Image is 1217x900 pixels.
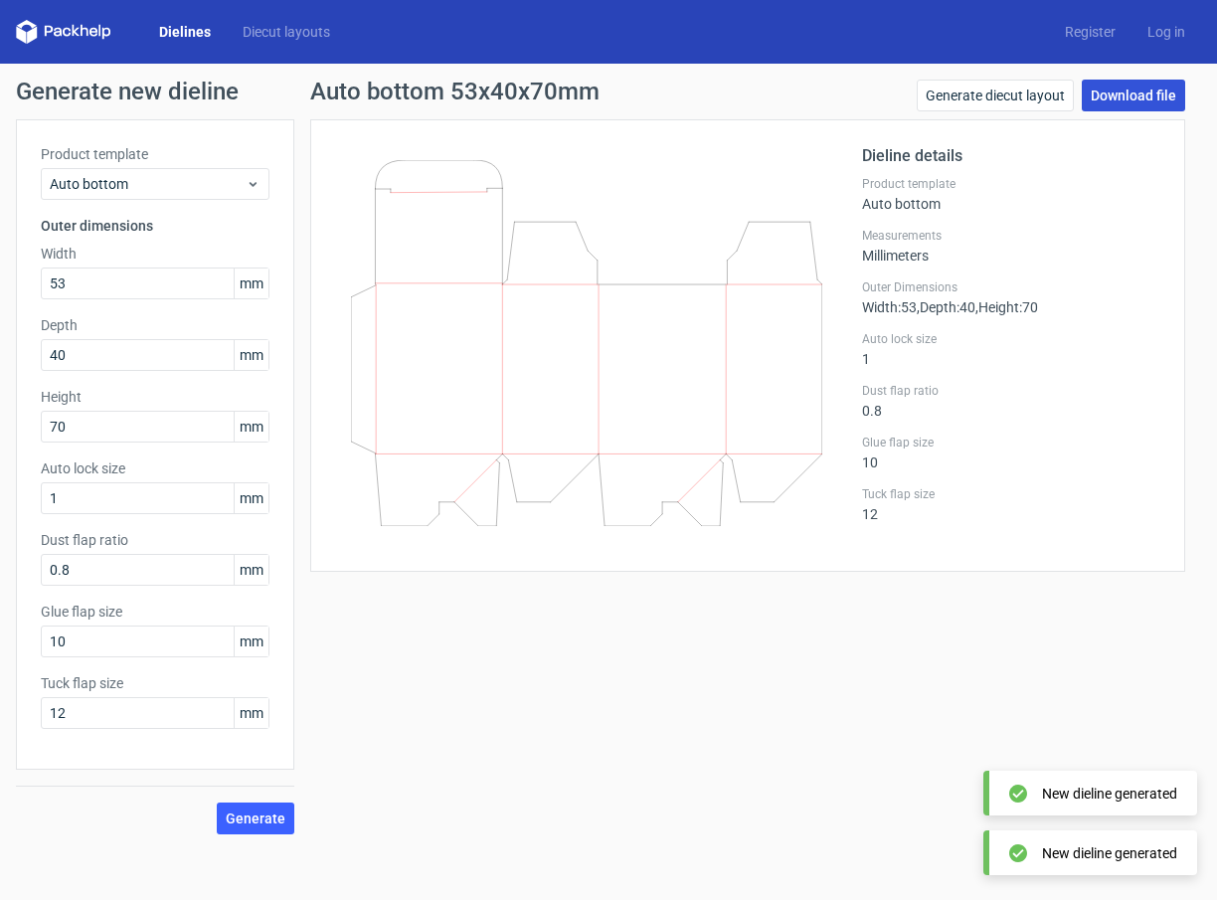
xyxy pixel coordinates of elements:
[862,435,1160,450] label: Glue flap size
[862,435,1160,470] div: 10
[234,555,268,585] span: mm
[234,412,268,442] span: mm
[234,698,268,728] span: mm
[227,22,346,42] a: Diecut layouts
[234,269,268,298] span: mm
[862,331,1160,347] label: Auto lock size
[41,315,269,335] label: Depth
[1131,22,1201,42] a: Log in
[862,228,1160,244] label: Measurements
[226,811,285,825] span: Generate
[41,387,269,407] label: Height
[310,80,600,103] h1: Auto bottom 53x40x70mm
[41,458,269,478] label: Auto lock size
[862,144,1160,168] h2: Dieline details
[41,216,269,236] h3: Outer dimensions
[862,383,1160,419] div: 0.8
[862,279,1160,295] label: Outer Dimensions
[41,673,269,693] label: Tuck flap size
[862,228,1160,264] div: Millimeters
[50,174,246,194] span: Auto bottom
[41,602,269,622] label: Glue flap size
[16,80,1201,103] h1: Generate new dieline
[917,299,975,315] span: , Depth : 40
[217,803,294,834] button: Generate
[1042,784,1177,804] div: New dieline generated
[862,331,1160,367] div: 1
[862,486,1160,522] div: 12
[143,22,227,42] a: Dielines
[862,383,1160,399] label: Dust flap ratio
[41,244,269,264] label: Width
[917,80,1074,111] a: Generate diecut layout
[862,299,917,315] span: Width : 53
[862,176,1160,192] label: Product template
[41,144,269,164] label: Product template
[1082,80,1185,111] a: Download file
[1042,843,1177,863] div: New dieline generated
[975,299,1038,315] span: , Height : 70
[234,627,268,656] span: mm
[862,176,1160,212] div: Auto bottom
[234,483,268,513] span: mm
[862,486,1160,502] label: Tuck flap size
[1049,22,1131,42] a: Register
[41,530,269,550] label: Dust flap ratio
[234,340,268,370] span: mm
